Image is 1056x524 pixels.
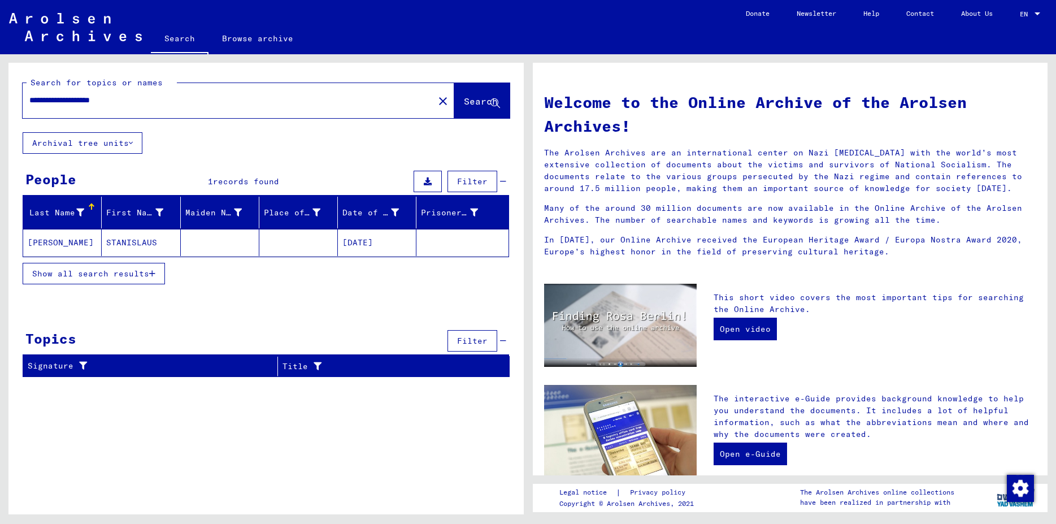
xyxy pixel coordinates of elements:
[338,229,416,256] mat-cell: [DATE]
[544,202,1037,226] p: Many of the around 30 million documents are now available in the Online Archive of the Arolsen Ar...
[102,197,180,228] mat-header-cell: First Name
[1020,10,1028,18] mat-select-trigger: EN
[1007,475,1034,502] img: Zustimmung ändern
[283,361,481,373] div: Title
[436,94,450,108] mat-icon: close
[342,207,399,219] div: Date of Birth
[544,284,697,367] img: video.jpg
[28,360,263,372] div: Signature
[31,77,163,88] mat-label: Search for topics or names
[28,203,101,222] div: Last Name
[454,83,510,118] button: Search
[28,357,277,375] div: Signature
[264,207,320,219] div: Place of Birth
[264,203,337,222] div: Place of Birth
[283,357,496,375] div: Title
[185,203,259,222] div: Maiden Name
[800,487,954,497] p: The Arolsen Archives online collections
[800,497,954,508] p: have been realized in partnership with
[28,207,84,219] div: Last Name
[23,229,102,256] mat-cell: [PERSON_NAME]
[421,203,494,222] div: Prisoner #
[447,171,497,192] button: Filter
[1006,474,1033,501] div: Zustimmung ändern
[457,176,488,187] span: Filter
[185,207,242,219] div: Maiden Name
[342,203,416,222] div: Date of Birth
[208,176,213,187] span: 1
[544,385,697,487] img: eguide.jpg
[25,169,76,189] div: People
[544,147,1037,194] p: The Arolsen Archives are an international center on Nazi [MEDICAL_DATA] with the world’s most ext...
[421,207,477,219] div: Prisoner #
[621,487,699,499] a: Privacy policy
[544,90,1037,138] h1: Welcome to the Online Archive of the Arolsen Archives!
[259,197,338,228] mat-header-cell: Place of Birth
[447,330,497,352] button: Filter
[338,197,416,228] mat-header-cell: Date of Birth
[559,487,699,499] div: |
[106,207,163,219] div: First Name
[714,443,787,465] a: Open e-Guide
[9,13,142,41] img: Arolsen_neg.svg
[994,483,1037,512] img: yv_logo.png
[32,269,149,279] span: Show all search results
[714,318,777,340] a: Open video
[23,197,102,228] mat-header-cell: Last Name
[559,499,699,509] p: Copyright © Arolsen Archives, 2021
[714,292,1036,315] p: This short video covers the most important tips for searching the Online Archive.
[25,328,76,349] div: Topics
[416,197,508,228] mat-header-cell: Prisoner #
[181,197,259,228] mat-header-cell: Maiden Name
[102,229,180,256] mat-cell: STANISLAUS
[23,132,142,154] button: Archival tree units
[559,487,616,499] a: Legal notice
[714,393,1036,440] p: The interactive e-Guide provides background knowledge to help you understand the documents. It in...
[23,263,165,284] button: Show all search results
[213,176,279,187] span: records found
[106,203,180,222] div: First Name
[208,25,307,52] a: Browse archive
[464,96,498,107] span: Search
[151,25,208,54] a: Search
[544,234,1037,258] p: In [DATE], our Online Archive received the European Heritage Award / Europa Nostra Award 2020, Eu...
[457,336,488,346] span: Filter
[432,89,454,112] button: Clear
